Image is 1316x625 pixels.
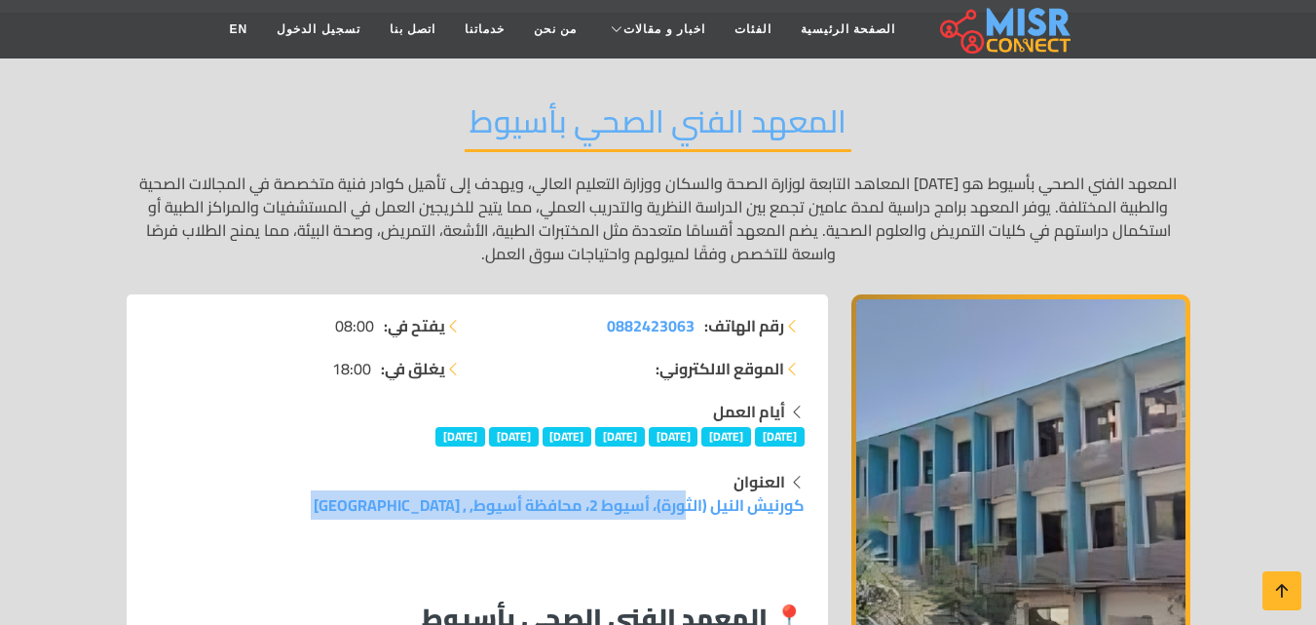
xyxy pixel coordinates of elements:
[435,427,485,447] span: [DATE]
[335,314,374,337] span: 08:00
[701,427,751,447] span: [DATE]
[465,102,851,152] h2: المعهد الفني الصحي بأسيوط
[940,5,1071,54] img: main.misr_connect
[713,397,785,426] strong: أيام العمل
[607,311,695,340] span: 0882423063
[704,314,784,337] strong: رقم الهاتف:
[375,11,450,48] a: اتصل بنا
[656,357,784,380] strong: الموقع الالكتروني:
[755,427,805,447] span: [DATE]
[332,357,371,380] span: 18:00
[489,427,539,447] span: [DATE]
[649,427,698,447] span: [DATE]
[543,427,592,447] span: [DATE]
[314,490,805,520] a: كورنيش النيل (الثورة)، أسيوط 2، محافظة أسيوط, , [GEOGRAPHIC_DATA]
[595,427,645,447] span: [DATE]
[384,314,445,337] strong: يفتح في:
[786,11,910,48] a: الصفحة الرئيسية
[607,314,695,337] a: 0882423063
[450,11,519,48] a: خدماتنا
[381,357,445,380] strong: يغلق في:
[262,11,374,48] a: تسجيل الدخول
[215,11,263,48] a: EN
[591,11,720,48] a: اخبار و مقالات
[623,20,705,38] span: اخبار و مقالات
[127,172,1190,265] p: المعهد الفني الصحي بأسيوط هو [DATE] المعاهد التابعة لوزارة الصحة والسكان ووزارة التعليم العالي، و...
[733,467,785,496] strong: العنوان
[519,11,591,48] a: من نحن
[720,11,786,48] a: الفئات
